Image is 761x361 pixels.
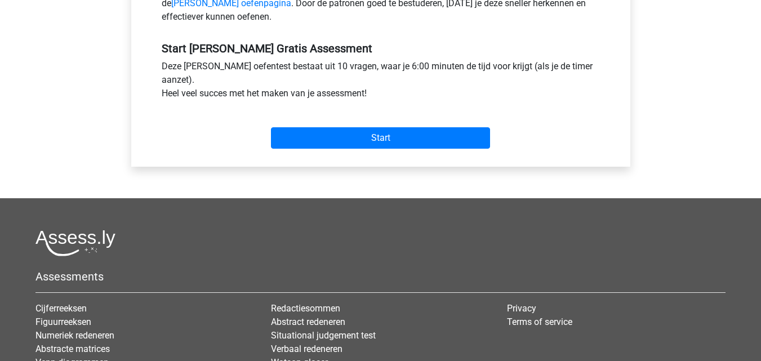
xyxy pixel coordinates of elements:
[35,330,114,341] a: Numeriek redeneren
[35,317,91,327] a: Figuurreeksen
[271,127,490,149] input: Start
[507,303,536,314] a: Privacy
[153,60,608,105] div: Deze [PERSON_NAME] oefentest bestaat uit 10 vragen, waar je 6:00 minuten de tijd voor krijgt (als...
[162,42,600,55] h5: Start [PERSON_NAME] Gratis Assessment
[35,270,726,283] h5: Assessments
[35,230,115,256] img: Assessly logo
[507,317,572,327] a: Terms of service
[271,344,342,354] a: Verbaal redeneren
[271,317,345,327] a: Abstract redeneren
[271,330,376,341] a: Situational judgement test
[35,303,87,314] a: Cijferreeksen
[271,303,340,314] a: Redactiesommen
[35,344,110,354] a: Abstracte matrices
